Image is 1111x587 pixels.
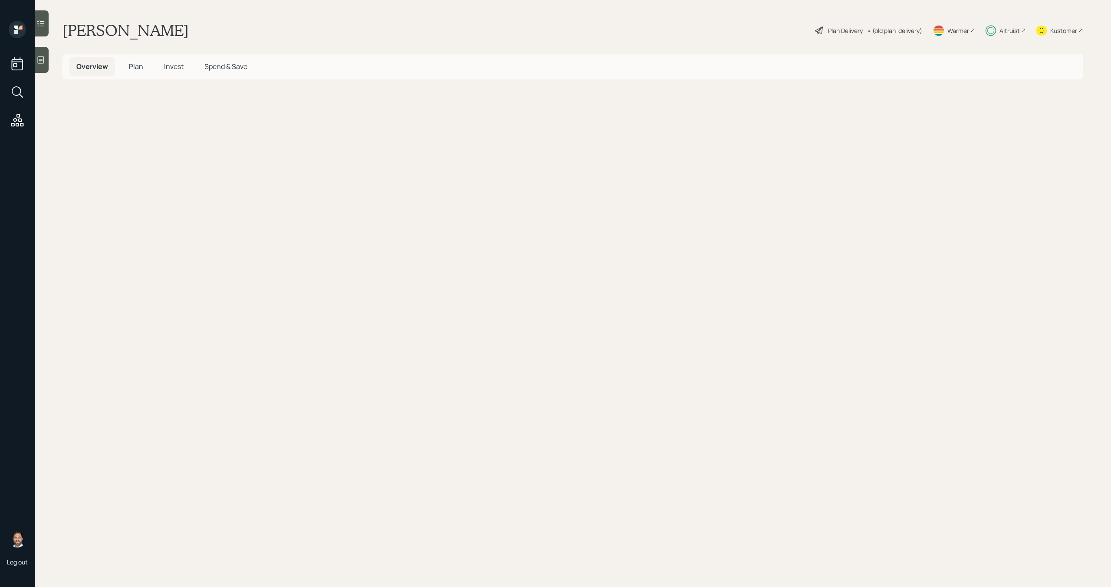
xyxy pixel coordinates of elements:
[76,62,108,71] span: Overview
[867,26,922,35] div: • (old plan-delivery)
[164,62,184,71] span: Invest
[947,26,969,35] div: Warmer
[1050,26,1077,35] div: Kustomer
[129,62,143,71] span: Plan
[204,62,247,71] span: Spend & Save
[62,21,189,40] h1: [PERSON_NAME]
[7,558,28,566] div: Log out
[9,530,26,547] img: michael-russo-headshot.png
[999,26,1020,35] div: Altruist
[828,26,863,35] div: Plan Delivery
